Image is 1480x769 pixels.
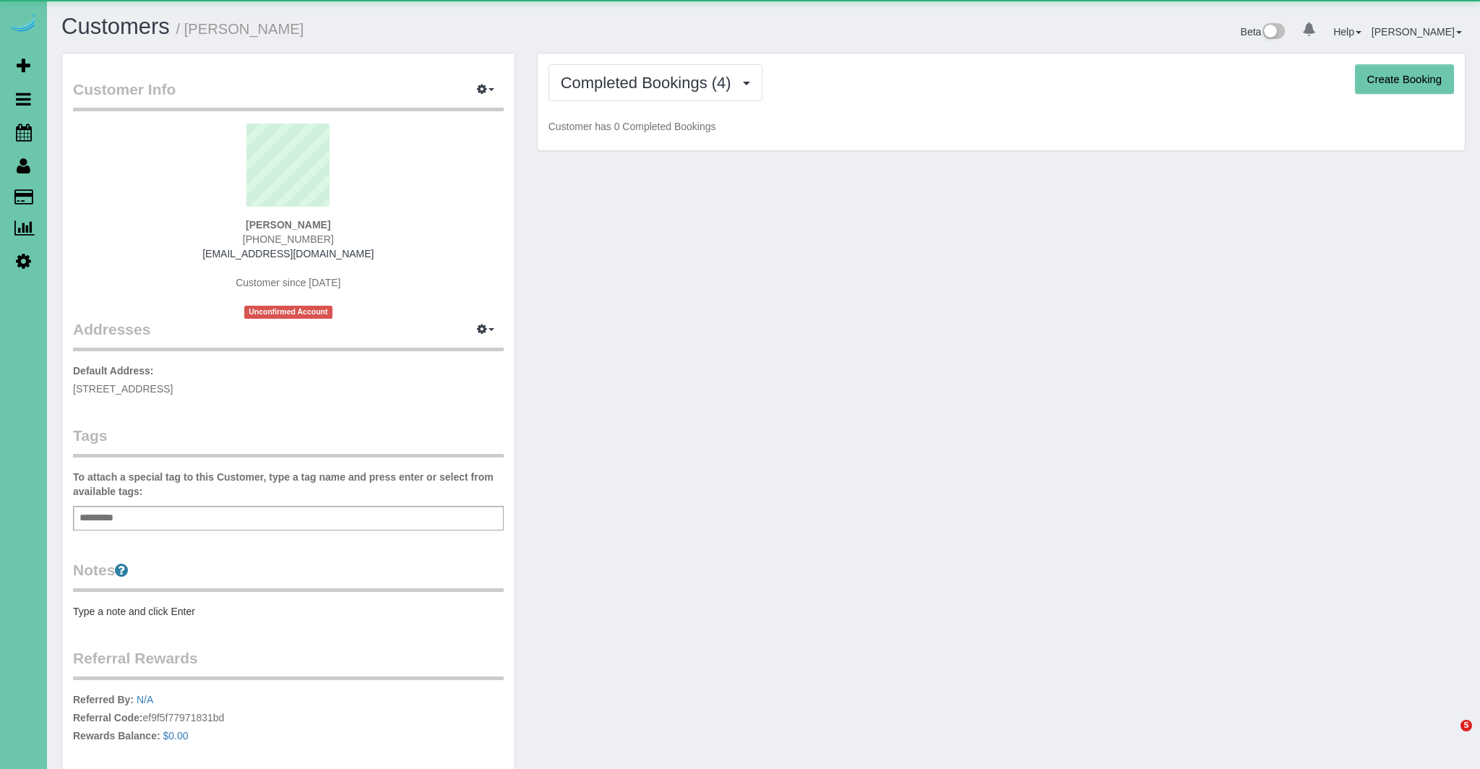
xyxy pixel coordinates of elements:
a: [EMAIL_ADDRESS][DOMAIN_NAME] [202,248,374,259]
a: [PERSON_NAME] [1372,26,1462,38]
a: Help [1333,26,1361,38]
legend: Referral Rewards [73,648,504,680]
span: [PHONE_NUMBER] [243,233,334,245]
button: Create Booking [1355,64,1454,95]
span: 5 [1460,720,1472,731]
span: Unconfirmed Account [244,306,332,318]
a: N/A [137,694,153,705]
label: Default Address: [73,364,154,378]
span: Completed Bookings (4) [561,74,739,92]
a: Customers [61,14,170,39]
strong: [PERSON_NAME] [246,219,330,231]
small: / [PERSON_NAME] [176,21,304,37]
label: To attach a special tag to this Customer, type a tag name and press enter or select from availabl... [73,470,504,499]
img: New interface [1261,23,1285,42]
button: Completed Bookings (4) [548,64,762,101]
label: Referred By: [73,692,134,707]
span: Customer since [DATE] [236,277,340,288]
p: Customer has 0 Completed Bookings [548,119,1454,134]
legend: Customer Info [73,79,504,111]
img: Automaid Logo [9,14,38,35]
legend: Notes [73,559,504,592]
label: Referral Code: [73,710,142,725]
legend: Tags [73,425,504,457]
a: $0.00 [163,730,189,742]
iframe: Intercom live chat [1431,720,1466,755]
pre: Type a note and click Enter [73,604,504,619]
label: Rewards Balance: [73,729,160,743]
a: Beta [1241,26,1286,38]
p: ef9f5f77971831bd [73,692,504,747]
span: [STREET_ADDRESS] [73,383,173,395]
